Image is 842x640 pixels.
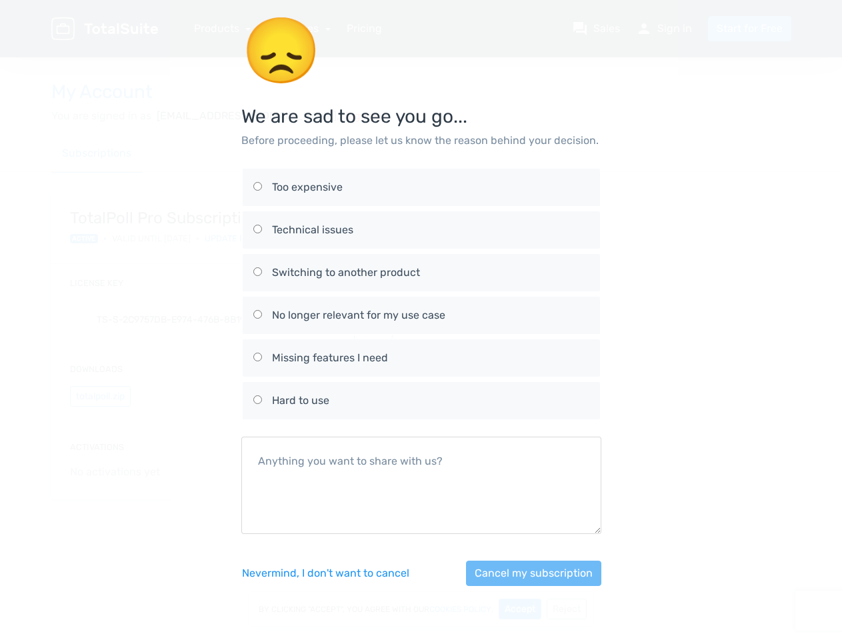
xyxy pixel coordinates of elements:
div: Too expensive [272,179,589,195]
button: Cancel my subscription [466,561,601,586]
p: Before proceeding, please let us know the reason behind your decision. [241,133,601,149]
input: Missing features I need Missing features I need [253,353,262,361]
input: Hard to use Hard to use [253,395,262,404]
div: Hard to use [272,393,589,409]
span: 😞 [241,13,321,89]
input: No longer relevant for my use case No longer relevant for my use case [253,310,262,319]
button: Nevermind, I don't want to cancel [241,561,410,586]
div: Missing features I need [272,350,589,366]
label: Missing features I need [253,339,589,377]
h3: We are sad to see you go... [241,16,601,127]
div: Switching to another product [272,265,589,281]
div: Technical issues [272,222,589,238]
input: Switching to another product Switching to another product [253,267,262,276]
label: Technical issues [253,211,589,249]
input: Technical issues Technical issues [253,225,262,233]
input: Too expensive Too expensive [253,182,262,191]
label: No longer relevant for my use case [253,297,589,334]
label: Hard to use [253,382,589,419]
div: No longer relevant for my use case [272,307,589,323]
label: Too expensive [253,169,589,206]
label: Switching to another product [253,254,589,291]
